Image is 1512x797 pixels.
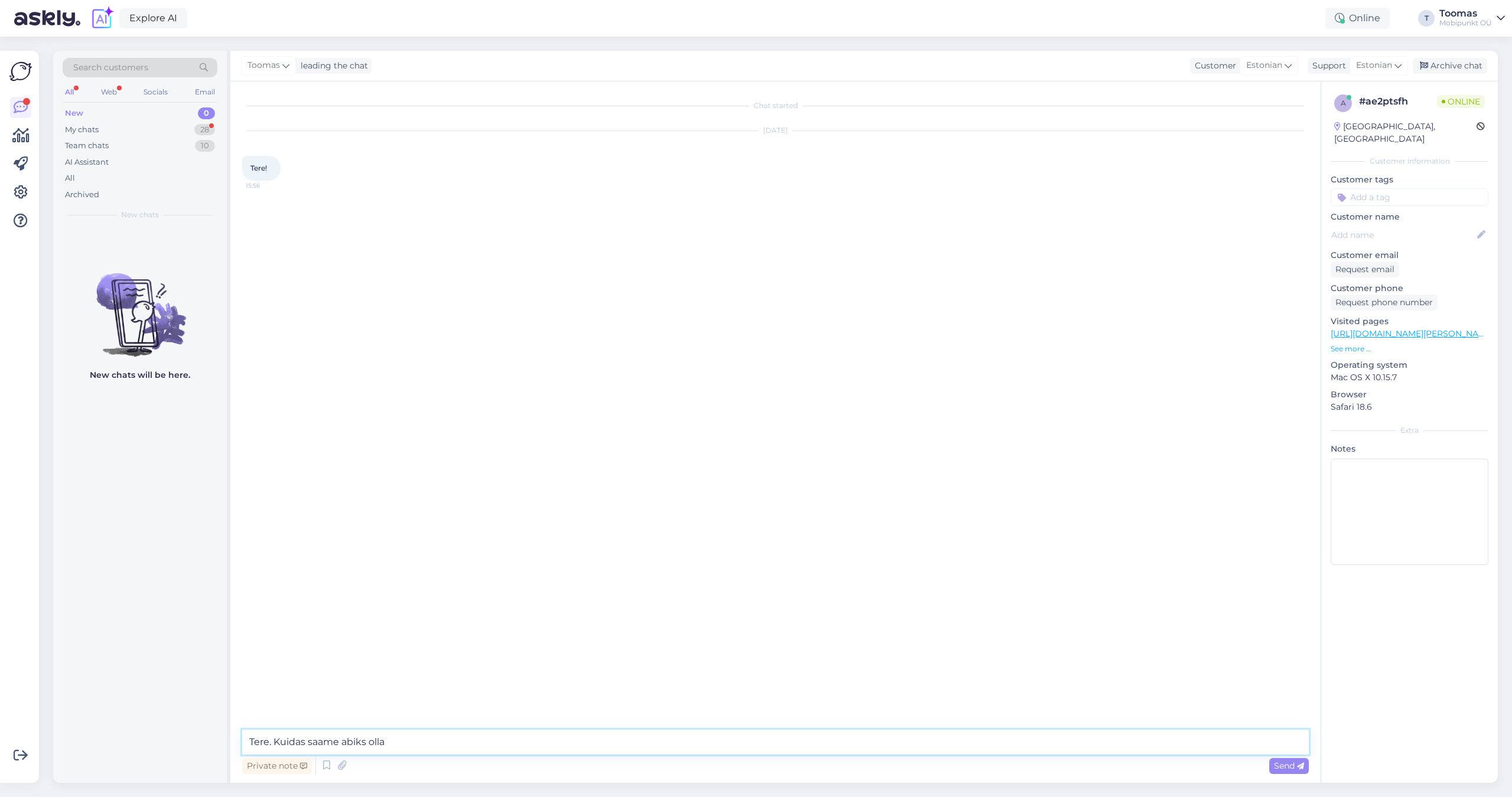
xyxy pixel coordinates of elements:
span: 15:56 [246,181,290,190]
div: Web [99,84,119,100]
div: Archived [65,189,99,201]
a: Explore AI [119,8,187,28]
div: Online [1325,8,1390,29]
p: Customer tags [1331,174,1488,186]
div: AI Assistant [65,156,109,168]
div: New [65,107,83,119]
img: explore-ai [90,6,115,31]
div: [DATE] [242,125,1309,136]
p: Mac OS X 10.15.7 [1331,371,1488,384]
p: Notes [1331,443,1488,455]
div: leading the chat [296,60,368,72]
p: Visited pages [1331,315,1488,328]
textarea: Tere. Kuidas saame abiks olla [242,730,1309,754]
p: Browser [1331,388,1488,401]
div: Private note [242,758,312,774]
p: See more ... [1331,344,1488,354]
div: All [63,84,76,100]
img: Askly Logo [9,60,32,83]
div: 0 [198,107,215,119]
div: 10 [195,140,215,152]
a: ToomasMobipunkt OÜ [1439,9,1505,28]
div: Customer information [1331,156,1488,166]
div: [GEOGRAPHIC_DATA], [GEOGRAPHIC_DATA] [1334,120,1477,145]
img: No chats [53,252,227,358]
p: Customer name [1331,211,1488,223]
p: Customer email [1331,249,1488,262]
div: Socials [141,84,170,100]
div: All [65,172,75,184]
span: Tere! [250,164,267,172]
span: Toomas [247,59,280,72]
a: [URL][DOMAIN_NAME][PERSON_NAME] [1331,328,1494,339]
p: Operating system [1331,359,1488,371]
p: New chats will be here. [90,369,190,381]
span: Online [1437,95,1485,108]
p: Customer phone [1331,282,1488,295]
span: Send [1274,760,1304,771]
div: Extra [1331,425,1488,436]
div: Mobipunkt OÜ [1439,18,1492,28]
div: Request email [1331,262,1399,277]
div: Request phone number [1331,295,1438,311]
span: Estonian [1246,59,1282,72]
div: T [1418,10,1435,27]
div: # ae2ptsfh [1359,94,1437,109]
span: Estonian [1356,59,1392,72]
div: Team chats [65,140,109,152]
div: Support [1308,60,1346,72]
span: a [1341,99,1346,107]
div: Archive chat [1413,58,1487,74]
p: Safari 18.6 [1331,401,1488,413]
div: Email [193,84,217,100]
input: Add name [1331,228,1475,241]
input: Add a tag [1331,188,1488,206]
span: Search customers [73,61,148,74]
div: Customer [1190,60,1236,72]
div: My chats [65,124,99,136]
div: Toomas [1439,9,1492,18]
div: Chat started [242,100,1309,111]
div: 28 [194,124,215,136]
span: New chats [121,210,159,220]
